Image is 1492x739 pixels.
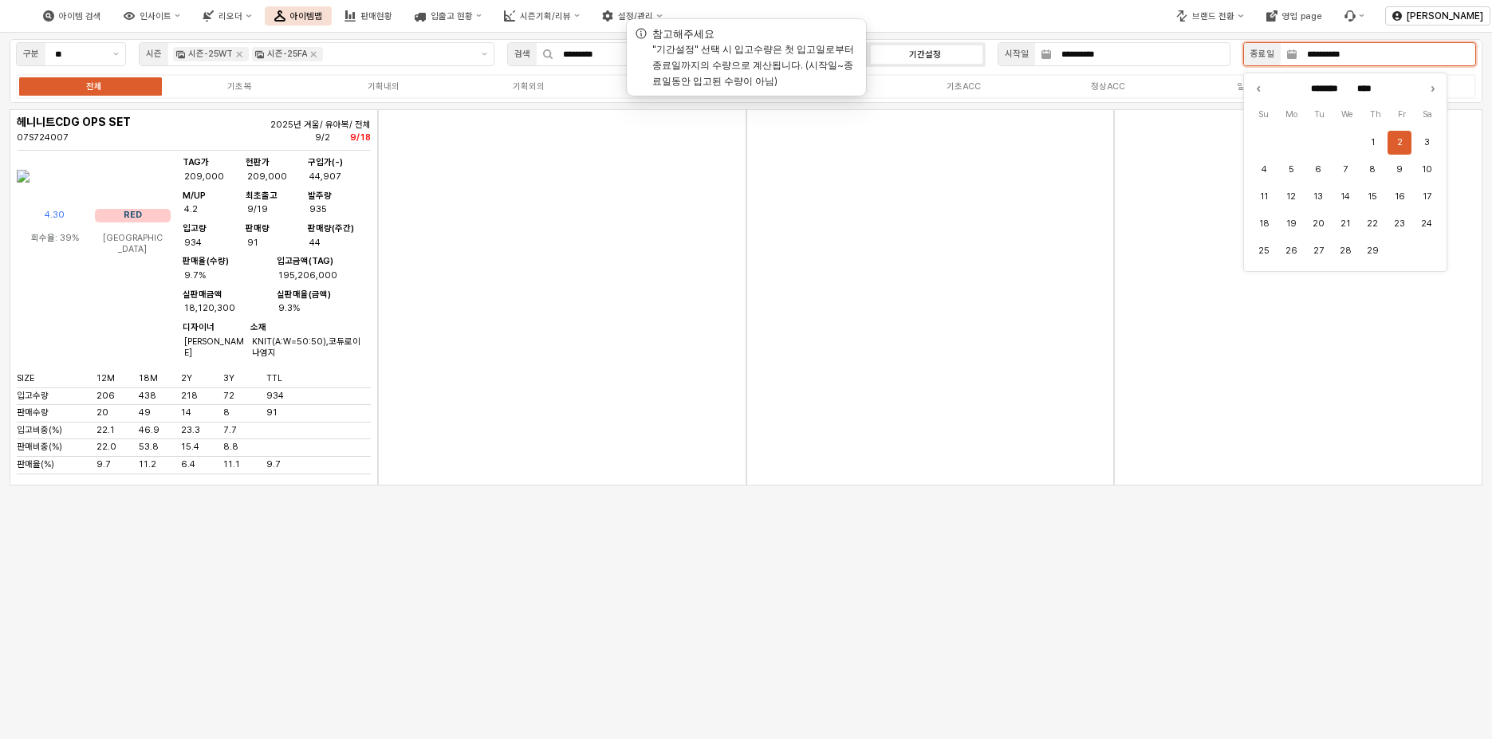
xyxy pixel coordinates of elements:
label: 기획내의 [311,80,456,93]
div: 시즌 [146,47,162,61]
label: 유아복 [601,80,746,93]
div: 시즌-25WT [188,47,233,61]
button: 제안 사항 표시 [475,43,494,65]
label: 기초복 [167,80,312,93]
p: [PERSON_NAME] [1407,10,1483,22]
div: 구분 [23,47,39,61]
button: 2024-02-06 [1306,158,1330,182]
button: 입출고 현황 [405,6,491,26]
button: 2024-02-28 [1333,239,1357,263]
button: 2024-02-18 [1252,212,1276,236]
div: 정상ACC [1091,81,1125,92]
div: 종료일 [1250,47,1274,61]
div: 인사이트 [140,11,171,22]
button: 2024-02-16 [1388,185,1411,209]
button: 2024-02-04 [1252,158,1276,182]
div: 시즌기획/리뷰 [520,11,571,22]
button: 2024-02-27 [1306,239,1330,263]
button: 인사이트 [114,6,190,26]
button: 2024-02-05 [1279,158,1303,182]
button: 아이템 검색 [33,6,111,26]
span: Th [1361,107,1389,123]
div: 시즌-25FA [267,47,307,61]
button: 설정/관리 [592,6,671,26]
button: 아이템맵 [265,6,332,26]
div: 판매현황 [360,11,392,22]
button: 2024-02-29 [1360,239,1384,263]
span: Su [1250,107,1277,123]
div: 기초ACC [947,81,981,92]
label: "기간설정" 선택 시 입고수량은 첫 입고일로부터 종료일까지의 수량으로 계산됩니다. (시작일~종료일동안 입고된 수량이 아님) [652,43,854,87]
div: 리오더 [218,11,242,22]
button: 2024-02-03 [1415,131,1439,155]
div: 기획내의 [368,81,400,92]
label: 정상ACC [1036,80,1181,93]
div: 영업 page [1282,11,1322,22]
button: 2024-02-26 [1279,239,1303,263]
label: 일반용품 [1181,80,1326,93]
label: 기초ACC [891,80,1036,93]
button: 2024-02-17 [1415,185,1439,209]
button: 2024-02-02 [1388,131,1411,155]
button: Previous month [1250,81,1266,96]
h4: 참고해주세요 [652,26,715,41]
button: 2024-02-12 [1279,185,1303,209]
div: 검색 [514,47,530,61]
button: 2024-02-11 [1252,185,1276,209]
div: Menu item 6 [1335,6,1374,26]
div: Remove 시즌-25WT [236,51,242,57]
button: 2024-02-21 [1333,212,1357,236]
button: 리오더 [193,6,261,26]
button: 시즌기획/리뷰 [494,6,589,26]
div: 일반용품 [1237,81,1269,92]
div: 전체 [86,81,102,92]
div: 입출고 현황 [431,11,473,22]
div: 설정/관리 [618,11,653,22]
button: 2024-02-23 [1388,212,1411,236]
button: 브랜드 전환 [1167,6,1253,26]
div: 시작일 [1005,47,1029,61]
button: 2024-02-15 [1360,185,1384,209]
button: 2024-02-09 [1388,158,1411,182]
div: 아이템 검색 [59,11,101,22]
div: 브랜드 전환 [1192,11,1234,22]
button: 제안 사항 표시 [107,43,125,65]
button: 2024-02-07 [1333,158,1357,182]
button: 2024-02-14 [1333,185,1357,209]
button: 2024-02-25 [1252,239,1276,263]
button: 판매현황 [335,6,402,26]
button: 2024-02-08 [1360,158,1384,182]
button: 2024-02-13 [1306,185,1330,209]
div: Remove 시즌-25FA [310,51,317,57]
div: info [633,26,649,41]
label: 기획외의 [456,80,601,93]
span: Sa [1414,107,1440,123]
button: Next month [1424,81,1440,96]
div: 기초복 [227,81,251,92]
div: 기간설정 [909,49,941,60]
div: 기획외의 [513,81,545,92]
button: 2024-02-10 [1415,158,1439,182]
button: [PERSON_NAME] [1385,6,1490,26]
span: Tu [1306,107,1333,123]
span: Mo [1277,107,1306,123]
label: 기간설정 [869,48,980,61]
button: 2024-02-01 [1360,131,1384,155]
button: 2024-02-20 [1306,212,1330,236]
button: 2024-02-22 [1360,212,1384,236]
button: 2024-02-24 [1415,212,1439,236]
button: 2024-02-19 [1279,212,1303,236]
div: 영업 page [1257,6,1332,26]
label: 전체 [22,80,167,93]
span: We [1333,107,1362,123]
div: 아이템맵 [290,11,322,22]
